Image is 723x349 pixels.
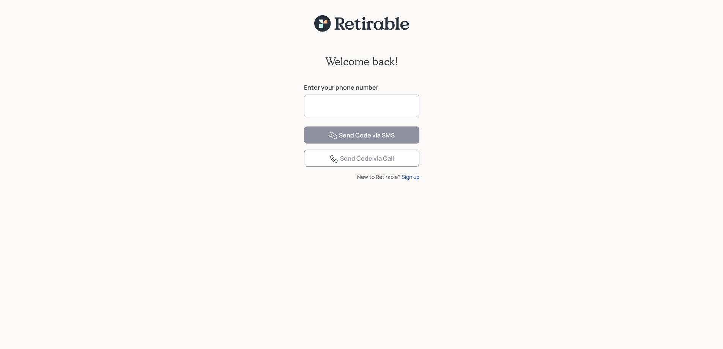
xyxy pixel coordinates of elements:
div: New to Retirable? [304,173,419,181]
div: Send Code via SMS [328,131,395,140]
div: Send Code via Call [329,154,394,163]
button: Send Code via SMS [304,126,419,144]
button: Send Code via Call [304,150,419,167]
h2: Welcome back! [325,55,398,68]
label: Enter your phone number [304,83,419,92]
div: Sign up [402,173,419,181]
